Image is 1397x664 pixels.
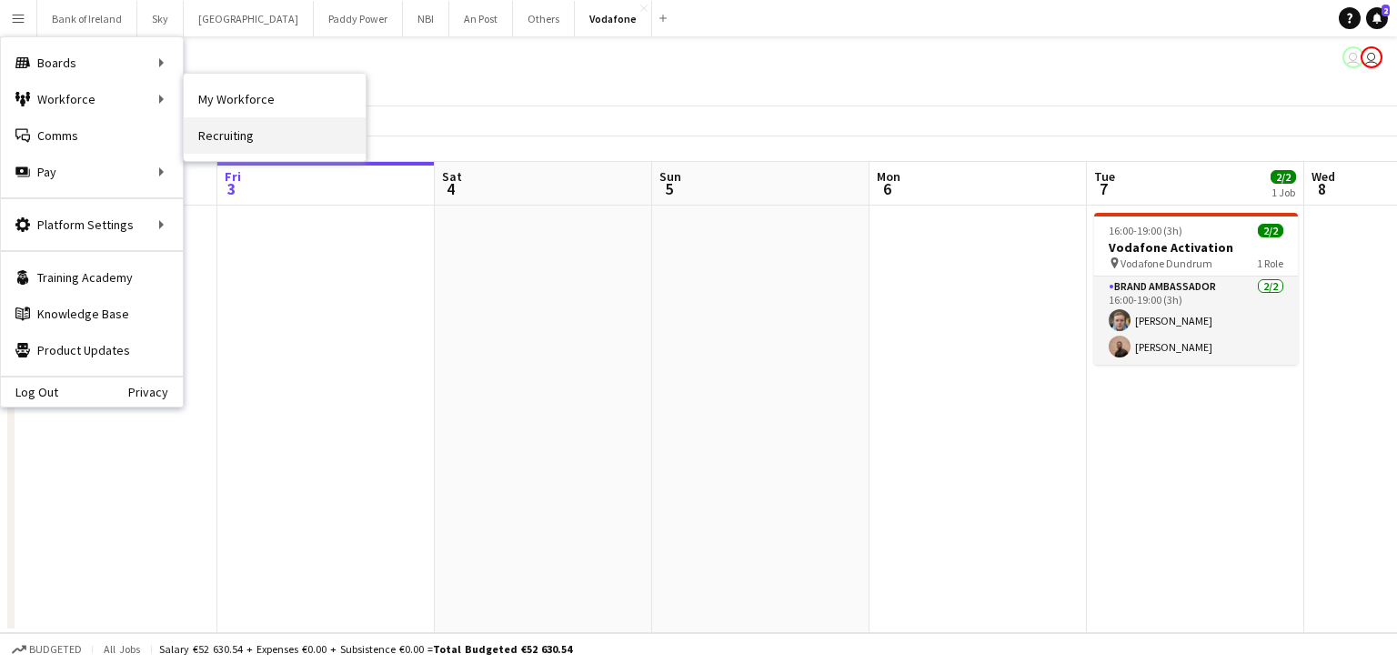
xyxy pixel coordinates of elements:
span: 2 [1382,5,1390,16]
span: Vodafone Dundrum [1121,257,1212,270]
span: Total Budgeted €52 630.54 [433,642,572,656]
app-card-role: Brand Ambassador2/216:00-19:00 (3h)[PERSON_NAME][PERSON_NAME] [1094,277,1298,365]
span: All jobs [100,642,144,656]
a: Knowledge Base [1,296,183,332]
span: 8 [1309,178,1335,199]
a: Comms [1,117,183,154]
a: Training Academy [1,259,183,296]
div: Pay [1,154,183,190]
app-user-avatar: Katie Shovlin [1342,46,1364,68]
button: NBI [403,1,449,36]
span: Budgeted [29,643,82,656]
button: Sky [137,1,184,36]
button: Paddy Power [314,1,403,36]
a: Log Out [1,385,58,399]
span: 16:00-19:00 (3h) [1109,224,1182,237]
div: Workforce [1,81,183,117]
span: 2/2 [1258,224,1283,237]
app-job-card: 16:00-19:00 (3h)2/2Vodafone Activation Vodafone Dundrum1 RoleBrand Ambassador2/216:00-19:00 (3h)[... [1094,213,1298,365]
span: 6 [874,178,900,199]
span: Sun [659,168,681,185]
a: Product Updates [1,332,183,368]
span: 5 [657,178,681,199]
button: Bank of Ireland [37,1,137,36]
span: 2/2 [1271,170,1296,184]
a: 2 [1366,7,1388,29]
a: Recruiting [184,117,366,154]
div: Boards [1,45,183,81]
span: 7 [1091,178,1115,199]
div: 1 Job [1271,186,1295,199]
button: [GEOGRAPHIC_DATA] [184,1,314,36]
div: Platform Settings [1,206,183,243]
span: Sat [442,168,462,185]
button: Others [513,1,575,36]
span: 4 [439,178,462,199]
span: Fri [225,168,241,185]
button: An Post [449,1,513,36]
span: 3 [222,178,241,199]
span: Mon [877,168,900,185]
app-user-avatar: Katie Shovlin [1361,46,1382,68]
div: Salary €52 630.54 + Expenses €0.00 + Subsistence €0.00 = [159,642,572,656]
span: Wed [1312,168,1335,185]
a: Privacy [128,385,183,399]
span: 1 Role [1257,257,1283,270]
span: Tue [1094,168,1115,185]
h3: Vodafone Activation [1094,239,1298,256]
button: Vodafone [575,1,652,36]
button: Budgeted [9,639,85,659]
a: My Workforce [184,81,366,117]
